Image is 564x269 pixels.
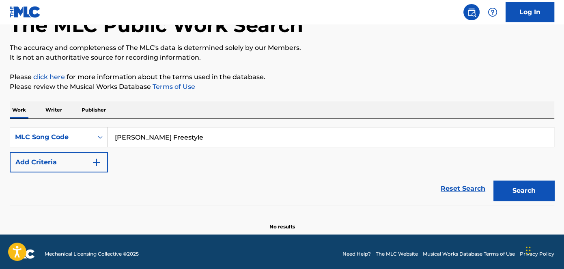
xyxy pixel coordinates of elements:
[484,4,501,20] div: Help
[10,82,554,92] p: Please review the Musical Works Database
[520,250,554,258] a: Privacy Policy
[45,250,139,258] span: Mechanical Licensing Collective © 2025
[423,250,515,258] a: Musical Works Database Terms of Use
[92,157,101,167] img: 9d2ae6d4665cec9f34b9.svg
[10,101,28,118] p: Work
[79,101,108,118] p: Publisher
[506,2,554,22] a: Log In
[43,101,65,118] p: Writer
[10,13,303,37] h1: The MLC Public Work Search
[10,127,554,205] form: Search Form
[10,6,41,18] img: MLC Logo
[10,43,554,53] p: The accuracy and completeness of The MLC's data is determined solely by our Members.
[493,181,554,201] button: Search
[10,72,554,82] p: Please for more information about the terms used in the database.
[33,73,65,81] a: click here
[10,53,554,62] p: It is not an authoritative source for recording information.
[151,83,195,90] a: Terms of Use
[342,250,371,258] a: Need Help?
[523,230,564,269] iframe: Chat Widget
[526,238,531,263] div: Drag
[15,132,88,142] div: MLC Song Code
[463,4,480,20] a: Public Search
[437,180,489,198] a: Reset Search
[269,213,295,230] p: No results
[376,250,418,258] a: The MLC Website
[488,7,497,17] img: help
[467,7,476,17] img: search
[10,152,108,172] button: Add Criteria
